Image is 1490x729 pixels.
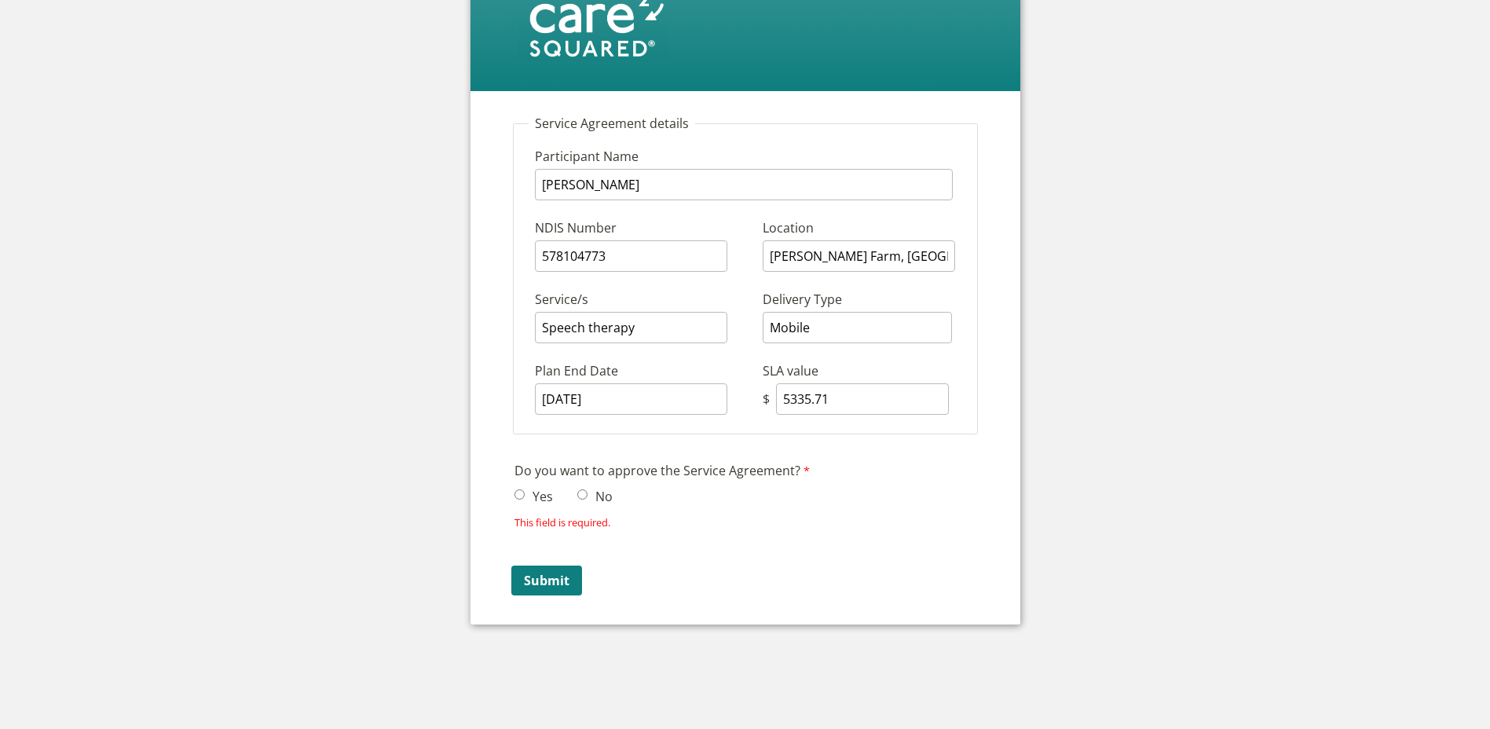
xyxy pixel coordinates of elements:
[763,361,822,383] label: SLA value
[535,312,727,343] input: Service/s
[511,566,582,595] input: Submit
[514,515,610,529] span: This field is required.
[776,383,949,415] input: SLA value
[535,361,747,383] label: Plan End Date
[763,240,955,272] input: Location
[528,488,553,505] label: Yes
[763,390,773,408] div: $
[529,115,695,132] legend: Service Agreement details
[535,218,747,240] label: NDIS Number
[514,461,814,484] label: Do you want to approve the Service Agreement?
[763,218,818,240] label: Location
[591,488,613,505] label: No
[535,147,747,169] label: Participant Name
[535,290,747,312] label: Service/s
[535,169,953,200] input: Participant Name
[763,290,846,312] label: Delivery Type
[763,312,952,343] input: Delivery Type
[535,383,727,415] input: Plan End Date
[535,240,727,272] input: NDIS Number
